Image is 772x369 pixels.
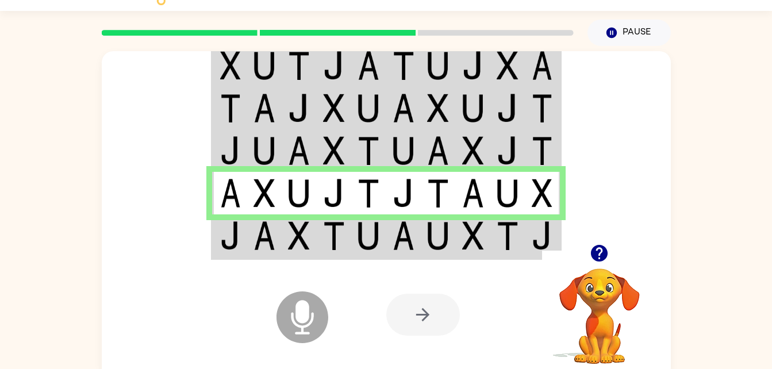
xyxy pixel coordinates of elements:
[323,94,345,122] img: x
[220,179,241,207] img: a
[254,94,275,122] img: a
[427,51,449,80] img: u
[393,179,414,207] img: j
[254,221,275,250] img: a
[587,20,671,46] button: Pause
[288,136,310,165] img: a
[393,51,414,80] img: t
[462,51,484,80] img: j
[532,136,552,165] img: t
[532,179,552,207] img: x
[427,136,449,165] img: a
[220,51,241,80] img: x
[462,136,484,165] img: x
[220,221,241,250] img: j
[323,136,345,165] img: x
[532,221,552,250] img: j
[288,221,310,250] img: x
[393,221,414,250] img: a
[254,136,275,165] img: u
[542,251,657,366] video: Your browser must support playing .mp4 files to use Literably. Please try using another browser.
[497,51,518,80] img: x
[358,136,379,165] img: t
[393,94,414,122] img: a
[288,51,310,80] img: t
[358,51,379,80] img: a
[427,179,449,207] img: t
[323,51,345,80] img: j
[497,136,518,165] img: j
[427,94,449,122] img: x
[462,94,484,122] img: u
[323,221,345,250] img: t
[254,179,275,207] img: x
[323,179,345,207] img: j
[497,94,518,122] img: j
[497,179,518,207] img: u
[427,221,449,250] img: u
[462,179,484,207] img: a
[220,94,241,122] img: t
[532,51,552,80] img: a
[288,179,310,207] img: u
[532,94,552,122] img: t
[462,221,484,250] img: x
[254,51,275,80] img: u
[358,221,379,250] img: u
[497,221,518,250] img: t
[358,94,379,122] img: u
[288,94,310,122] img: j
[393,136,414,165] img: u
[220,136,241,165] img: j
[358,179,379,207] img: t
